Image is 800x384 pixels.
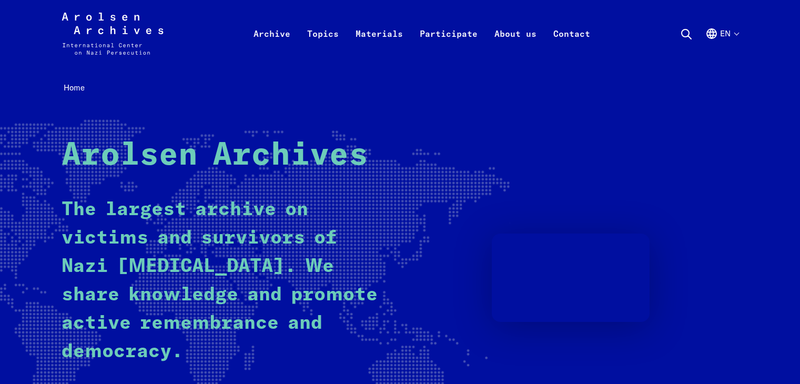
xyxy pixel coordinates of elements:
[299,25,347,67] a: Topics
[62,80,739,96] nav: Breadcrumb
[347,25,411,67] a: Materials
[245,25,299,67] a: Archive
[545,25,599,67] a: Contact
[245,13,599,55] nav: Primary
[62,196,382,366] p: The largest archive on victims and survivors of Nazi [MEDICAL_DATA]. We share knowledge and promo...
[62,140,368,171] strong: Arolsen Archives
[705,27,738,65] button: English, language selection
[486,25,545,67] a: About us
[411,25,486,67] a: Participate
[64,83,85,93] span: Home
